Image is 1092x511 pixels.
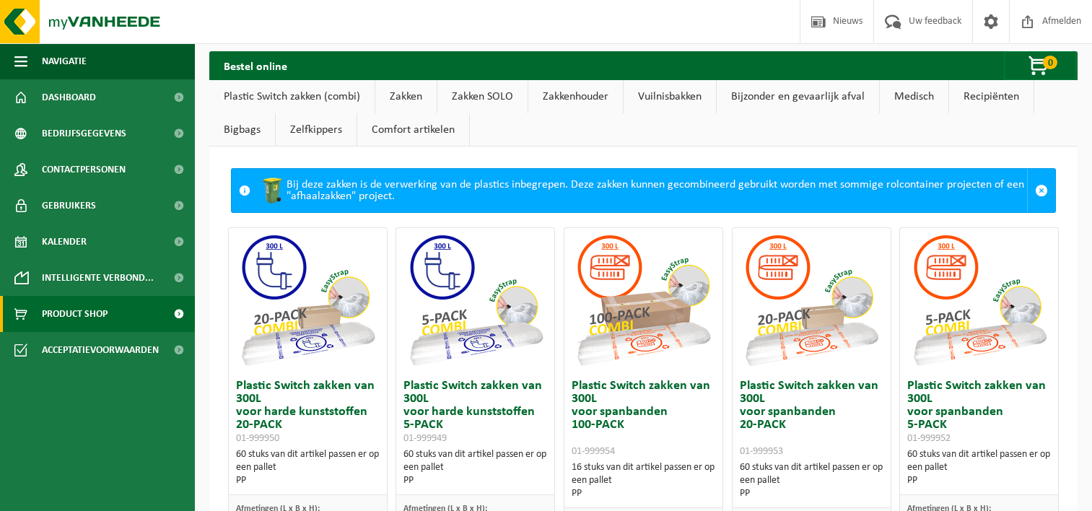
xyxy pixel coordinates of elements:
span: 01-999954 [572,446,615,457]
div: 60 stuks van dit artikel passen er op een pallet [907,448,1051,487]
img: WB-0240-HPE-GN-50.png [258,176,287,205]
a: Bigbags [209,113,275,147]
img: 01-999953 [739,228,883,372]
img: 01-999949 [403,228,548,372]
h3: Plastic Switch zakken van 300L voor harde kunststoffen 5-PACK [403,380,547,445]
a: Plastic Switch zakken (combi) [209,80,375,113]
h3: Plastic Switch zakken van 300L voor spanbanden 20-PACK [740,380,883,458]
span: Dashboard [42,79,96,115]
span: Bedrijfsgegevens [42,115,126,152]
div: PP [907,474,1051,487]
div: Bij deze zakken is de verwerking van de plastics inbegrepen. Deze zakken kunnen gecombineerd gebr... [258,169,1027,212]
div: PP [403,474,547,487]
div: PP [236,474,380,487]
span: Intelligente verbond... [42,260,154,296]
a: Zelfkippers [276,113,357,147]
span: Kalender [42,224,87,260]
span: 01-999952 [907,433,951,444]
span: Navigatie [42,43,87,79]
img: 01-999954 [571,228,715,372]
h2: Bestel online [209,51,302,79]
h3: Plastic Switch zakken van 300L voor spanbanden 5-PACK [907,380,1051,445]
span: Product Shop [42,296,108,332]
div: 16 stuks van dit artikel passen er op een pallet [572,461,715,500]
span: 01-999949 [403,433,447,444]
span: 0 [1043,56,1057,69]
a: Comfort artikelen [357,113,469,147]
h3: Plastic Switch zakken van 300L voor spanbanden 100-PACK [572,380,715,458]
a: Zakken [375,80,437,113]
div: 60 stuks van dit artikel passen er op een pallet [236,448,380,487]
h3: Plastic Switch zakken van 300L voor harde kunststoffen 20-PACK [236,380,380,445]
a: Medisch [880,80,948,113]
div: 60 stuks van dit artikel passen er op een pallet [740,461,883,500]
span: 01-999950 [236,433,279,444]
div: PP [572,487,715,500]
div: PP [740,487,883,500]
span: Gebruikers [42,188,96,224]
img: 01-999950 [235,228,380,372]
div: 60 stuks van dit artikel passen er op een pallet [403,448,547,487]
a: Bijzonder en gevaarlijk afval [717,80,879,113]
img: 01-999952 [907,228,1052,372]
a: Recipiënten [949,80,1034,113]
a: Sluit melding [1027,169,1055,212]
span: 01-999953 [740,446,783,457]
span: Acceptatievoorwaarden [42,332,159,368]
button: 0 [1004,51,1076,80]
a: Zakken SOLO [437,80,528,113]
a: Zakkenhouder [528,80,623,113]
span: Contactpersonen [42,152,126,188]
a: Vuilnisbakken [624,80,716,113]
